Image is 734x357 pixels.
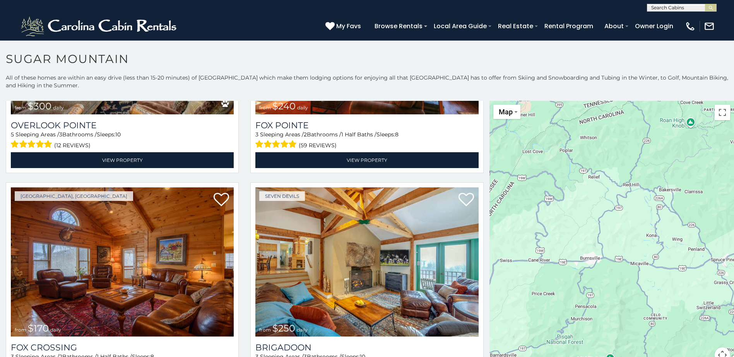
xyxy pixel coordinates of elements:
[11,342,234,353] a: Fox Crossing
[28,100,51,112] span: $300
[11,187,234,337] a: Fox Crossing from $170 daily
[304,131,307,138] span: 2
[15,191,133,201] a: [GEOGRAPHIC_DATA], [GEOGRAPHIC_DATA]
[299,140,337,150] span: (59 reviews)
[11,187,234,337] img: Fox Crossing
[259,327,271,333] span: from
[255,131,478,150] div: Sleeping Areas / Bathrooms / Sleeps:
[255,152,478,168] a: View Property
[297,105,308,110] span: daily
[325,21,363,31] a: My Favs
[430,19,491,33] a: Local Area Guide
[685,21,696,32] img: phone-regular-white.png
[53,105,64,110] span: daily
[15,327,26,333] span: from
[50,327,61,333] span: daily
[115,131,121,138] span: 10
[541,19,597,33] a: Rental Program
[336,21,361,31] span: My Favs
[297,327,308,333] span: daily
[255,187,478,337] img: Brigadoon
[11,120,234,131] a: Overlook Pointe
[715,105,730,120] button: Toggle fullscreen view
[493,105,520,119] button: Change map style
[259,191,305,201] a: Seven Devils
[499,108,513,116] span: Map
[255,120,478,131] a: Fox Pointe
[601,19,628,33] a: About
[54,140,91,150] span: (12 reviews)
[28,323,49,334] span: $170
[11,131,234,150] div: Sleeping Areas / Bathrooms / Sleeps:
[255,187,478,337] a: Brigadoon from $250 daily
[395,131,399,138] span: 8
[272,100,296,112] span: $240
[15,105,26,110] span: from
[494,19,537,33] a: Real Estate
[272,323,295,334] span: $250
[255,131,258,138] span: 3
[59,131,62,138] span: 3
[11,131,14,138] span: 5
[341,131,376,138] span: 1 Half Baths /
[255,342,478,353] a: Brigadoon
[631,19,677,33] a: Owner Login
[371,19,426,33] a: Browse Rentals
[259,105,271,110] span: from
[19,15,180,38] img: White-1-2.png
[11,152,234,168] a: View Property
[704,21,715,32] img: mail-regular-white.png
[214,192,229,208] a: Add to favorites
[459,192,474,208] a: Add to favorites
